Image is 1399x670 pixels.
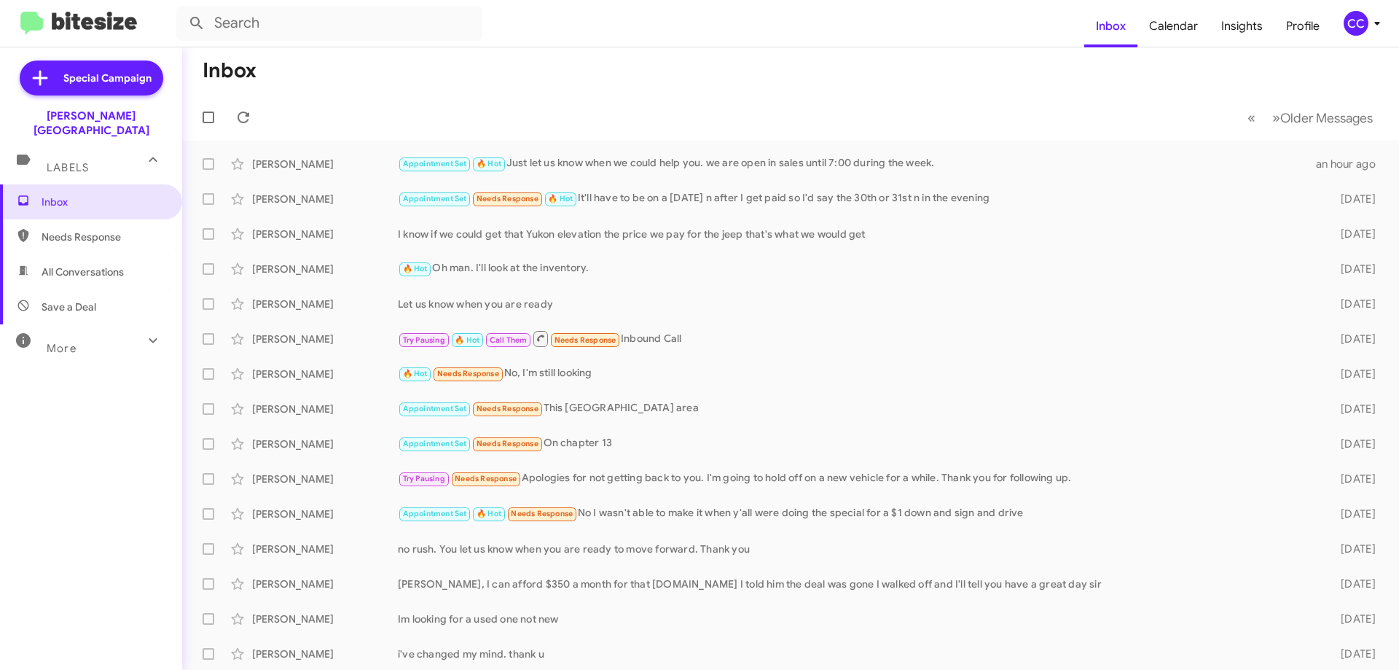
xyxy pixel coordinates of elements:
div: [PERSON_NAME] [252,472,398,486]
span: More [47,342,77,355]
a: Calendar [1137,5,1210,47]
div: an hour ago [1316,157,1387,171]
span: Needs Response [477,404,538,413]
div: [PERSON_NAME] [252,192,398,206]
div: [DATE] [1317,297,1387,311]
div: [DATE] [1317,612,1387,626]
span: Inbox [42,195,165,209]
div: Inbound Call [398,330,1317,348]
div: No I wasn't able to make it when y'all were doing the special for a $1 down and sign and drive [398,505,1317,522]
button: Next [1263,103,1382,133]
div: Let us know when you are ready [398,297,1317,311]
span: Needs Response [511,509,573,518]
span: Labels [47,161,89,174]
div: No, I'm still looking [398,365,1317,382]
div: [DATE] [1317,472,1387,486]
div: [PERSON_NAME] [252,577,398,591]
span: Needs Response [437,369,499,378]
span: 🔥 Hot [455,335,479,345]
div: Oh man. I'll look at the inventory. [398,260,1317,277]
div: [PERSON_NAME] [252,507,398,521]
div: [DATE] [1317,367,1387,381]
div: [PERSON_NAME] [252,647,398,661]
span: All Conversations [42,265,124,279]
span: Special Campaign [63,71,152,85]
div: [PERSON_NAME] [252,157,398,171]
div: Apologies for not getting back to you. I'm going to hold off on a new vehicle for a while. Thank ... [398,470,1317,487]
div: [DATE] [1317,262,1387,276]
div: Im looking for a used one not new [398,612,1317,626]
div: [DATE] [1317,577,1387,591]
span: 🔥 Hot [477,159,501,168]
span: Needs Response [477,194,538,203]
nav: Page navigation example [1239,103,1382,133]
span: » [1272,109,1280,127]
a: Insights [1210,5,1274,47]
div: [PERSON_NAME] [252,262,398,276]
span: Appointment Set [403,404,467,413]
div: [PERSON_NAME] [252,542,398,556]
div: [DATE] [1317,507,1387,521]
div: It'll have to be on a [DATE] n after I get paid so I'd say the 30th or 31st n in the evening [398,190,1317,207]
span: Save a Deal [42,300,96,314]
div: I know if we could get that Yukon elevation the price we pay for the jeep that's what we would get [398,227,1317,241]
span: Try Pausing [403,335,445,345]
button: Previous [1239,103,1264,133]
a: Special Campaign [20,61,163,96]
div: [PERSON_NAME] [252,402,398,416]
div: i've changed my mind. thank u [398,647,1317,661]
div: [PERSON_NAME] [252,332,398,346]
div: This [GEOGRAPHIC_DATA] area [398,400,1317,417]
span: Try Pausing [403,474,445,483]
span: « [1247,109,1255,127]
div: [PERSON_NAME] [252,612,398,626]
h1: Inbox [203,59,256,82]
div: [PERSON_NAME] [252,297,398,311]
span: Older Messages [1280,110,1373,126]
div: [PERSON_NAME] [252,367,398,381]
div: On chapter 13 [398,435,1317,452]
div: no rush. You let us know when you are ready to move forward. Thank you [398,542,1317,556]
span: 🔥 Hot [477,509,501,518]
div: [DATE] [1317,542,1387,556]
span: 🔥 Hot [403,369,428,378]
div: Just let us know when we could help you. we are open in sales until 7:00 during the week. [398,155,1316,172]
span: Needs Response [477,439,538,448]
span: Appointment Set [403,194,467,203]
div: [DATE] [1317,647,1387,661]
div: [DATE] [1317,402,1387,416]
span: Appointment Set [403,159,467,168]
span: Needs Response [455,474,517,483]
div: [DATE] [1317,227,1387,241]
span: Needs Response [554,335,616,345]
div: [DATE] [1317,332,1387,346]
div: [PERSON_NAME] [252,227,398,241]
div: [DATE] [1317,192,1387,206]
a: Profile [1274,5,1331,47]
a: Inbox [1084,5,1137,47]
span: Needs Response [42,230,165,244]
span: 🔥 Hot [403,264,428,273]
button: CC [1331,11,1383,36]
span: Appointment Set [403,509,467,518]
div: [DATE] [1317,437,1387,451]
div: CC [1344,11,1368,36]
input: Search [176,6,482,41]
div: [PERSON_NAME] [252,437,398,451]
span: Call Them [490,335,528,345]
span: Appointment Set [403,439,467,448]
div: [PERSON_NAME], I can afford $350 a month for that [DOMAIN_NAME] I told him the deal was gone I wa... [398,577,1317,591]
span: 🔥 Hot [548,194,573,203]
